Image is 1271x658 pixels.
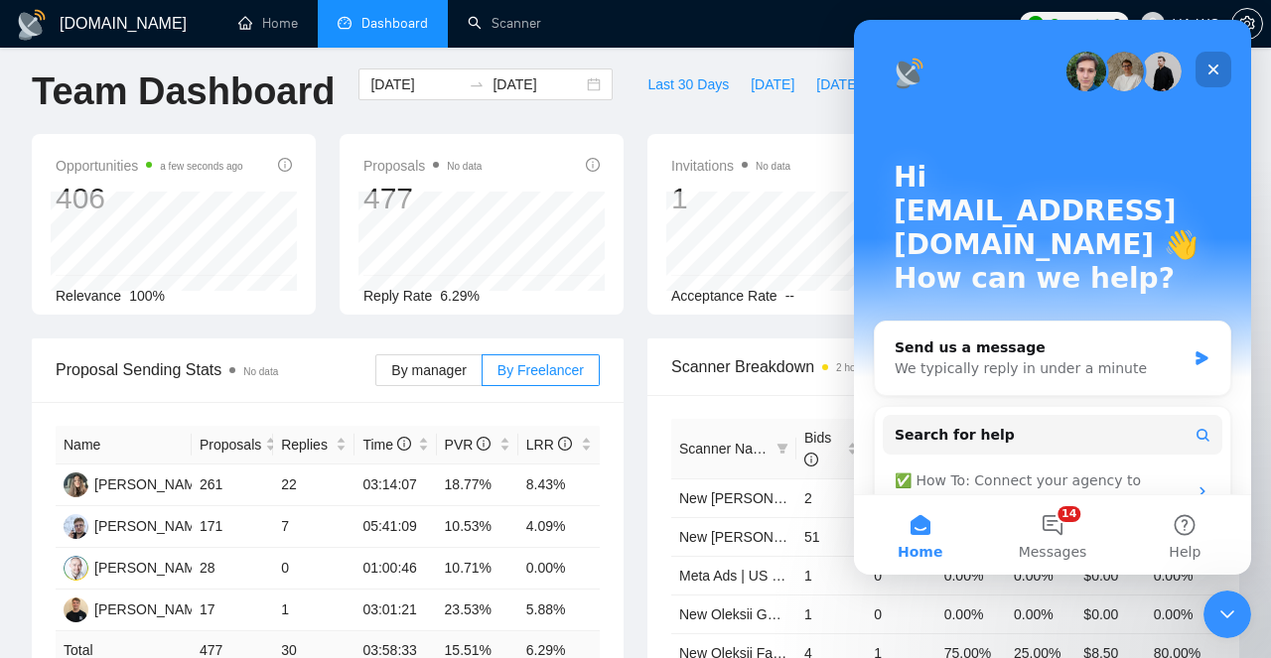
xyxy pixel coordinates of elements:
td: 17 [192,590,273,631]
a: New [PERSON_NAME] Google Ads Other - [GEOGRAPHIC_DATA]|[GEOGRAPHIC_DATA] [679,529,1245,545]
td: 03:14:07 [354,464,436,506]
div: [PERSON_NAME] [94,557,209,579]
span: Proposals [363,154,482,178]
span: Scanner Name [679,441,772,457]
td: 0.00% [1146,594,1215,633]
span: Last 30 Days [647,73,729,95]
span: info-circle [477,437,491,451]
span: No data [756,161,790,172]
td: 0.00% [1006,594,1075,633]
div: 406 [56,180,243,217]
span: Acceptance Rate [671,288,777,304]
a: New Oleksii Google Ads - [GEOGRAPHIC_DATA]/JP/CN/IL/SG/HK/QA/[GEOGRAPHIC_DATA] [679,606,1264,622]
td: 01:00:46 [354,548,436,590]
span: [DATE] [751,73,794,95]
h1: Team Dashboard [32,68,335,115]
td: 23.53% [437,590,518,631]
td: $0.00 [1075,556,1145,594]
td: 261 [192,464,273,506]
span: Reply Rate [363,288,432,304]
span: Connects: [1050,13,1109,35]
button: Last 30 Days [636,68,740,100]
td: 18.77% [437,464,518,506]
td: 0.00% [936,594,1006,633]
td: 03:01:21 [354,590,436,631]
img: upwork-logo.png [1028,16,1044,32]
div: 1 [671,180,790,217]
img: AP [64,597,88,622]
span: Proposals [200,434,261,456]
td: 7 [273,506,354,548]
span: Scanner Breakdown [671,354,1215,379]
td: 171 [192,506,273,548]
span: filter [773,434,792,463]
iframe: Intercom live chat [854,20,1251,575]
a: searchScanner [468,15,541,32]
td: 1 [796,556,866,594]
span: swap-right [469,76,485,92]
td: 4.09% [518,506,600,548]
span: Bids [804,430,831,467]
span: info-circle [558,437,572,451]
td: 8.43% [518,464,600,506]
img: IG [64,472,88,497]
a: SS[PERSON_NAME] [64,559,209,575]
a: OC[PERSON_NAME] [64,517,209,533]
td: 0.00% [1006,556,1075,594]
img: logo [16,9,48,41]
th: Proposals [192,426,273,464]
div: [PERSON_NAME] [94,473,209,495]
a: AP[PERSON_NAME] [64,600,209,616]
td: 0.00% [936,556,1006,594]
span: filter [777,443,788,455]
span: info-circle [586,158,600,172]
span: Invitations [671,154,790,178]
th: Name [56,426,192,464]
span: 8 [1113,13,1121,35]
td: 0 [866,594,935,633]
div: 477 [363,180,482,217]
span: Opportunities [56,154,243,178]
span: No data [243,366,278,377]
span: Relevance [56,288,121,304]
span: [DATE] [816,73,860,95]
span: Replies [281,434,332,456]
input: End date [493,73,583,95]
span: to [469,76,485,92]
span: Time [362,437,410,453]
span: Dashboard [361,15,428,32]
span: setting [1232,16,1262,32]
button: [DATE] [740,68,805,100]
span: 100% [129,288,165,304]
td: 0 [866,556,935,594]
time: a few seconds ago [160,161,242,172]
span: PVR [445,437,492,453]
td: 0.00% [1146,556,1215,594]
span: info-circle [397,437,411,451]
span: info-circle [278,158,292,172]
img: OC [64,514,88,539]
input: Start date [370,73,461,95]
a: Meta Ads | US Only [679,568,800,584]
td: 51 [796,517,866,556]
span: info-circle [804,453,818,466]
td: 22 [273,464,354,506]
td: 1 [273,590,354,631]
